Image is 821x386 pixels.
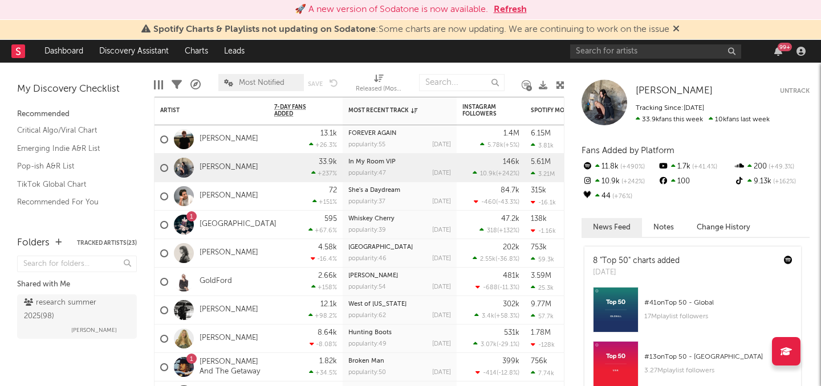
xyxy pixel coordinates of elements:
div: 12.1k [320,301,337,308]
div: 146k [503,158,519,166]
a: Hunting Boots [348,330,392,336]
div: 84.7k [501,187,519,194]
div: 33.9k [319,158,337,166]
button: Notes [642,218,685,237]
div: popularity: 62 [348,313,386,319]
div: 13.1k [320,130,337,137]
div: 756k [531,358,547,365]
div: +34.5 % [309,369,337,376]
div: 72 [329,187,337,194]
a: Whiskey Cherry [348,216,395,222]
div: ( ) [475,369,519,376]
a: [PERSON_NAME] [200,191,258,201]
div: 10.9k [582,174,657,189]
div: Recommended [17,108,137,121]
button: News Feed [582,218,642,237]
span: +490 % [619,164,645,170]
a: FOREVER AGAIN [348,130,396,137]
div: popularity: 50 [348,369,386,376]
a: West of [US_STATE] [348,301,407,307]
span: 10k fans last week [636,116,770,123]
div: 1.82k [319,358,337,365]
a: Recommended For You [17,196,125,208]
span: +49.3 % [767,164,794,170]
span: +76 % [611,194,632,200]
a: [PERSON_NAME] [200,134,258,144]
button: Refresh [494,3,527,17]
input: Search... [419,74,505,91]
span: Most Notified [239,79,284,87]
div: 302k [503,301,519,308]
a: [PERSON_NAME] [200,334,258,343]
input: Search for folders... [17,256,137,272]
div: # 41 on Top 50 - Global [644,296,792,310]
div: 200 [734,159,810,174]
div: Released (Most Recent Track) [356,68,401,101]
a: #41onTop 50 - Global17Mplaylist followers [584,287,801,341]
span: -36.8 % [497,256,518,262]
div: 595 [324,215,337,223]
input: Search for artists [570,44,741,59]
div: West of Ohio [348,301,451,307]
div: 3.59M [531,272,551,280]
button: Save [308,81,323,87]
button: 99+ [774,47,782,56]
div: [DATE] [432,227,451,233]
div: FOREVER AGAIN [348,130,451,137]
span: Tracking Since: [DATE] [636,105,704,112]
div: ( ) [480,141,519,149]
div: 202k [503,244,519,251]
button: Untrack [780,85,810,97]
div: -16.4 % [311,255,337,262]
div: 2.66k [318,272,337,280]
span: +242 % [498,171,518,177]
span: +162 % [771,179,796,185]
span: -12.8 % [498,370,518,376]
div: ( ) [474,312,519,319]
a: Charts [177,40,216,63]
div: 1.7k [657,159,733,174]
a: [PERSON_NAME] [348,273,398,279]
div: -1.16k [531,227,556,235]
div: +26.3 % [309,141,337,149]
div: Filters [172,68,182,101]
a: In My Room VIP [348,159,396,165]
div: popularity: 54 [348,284,386,290]
span: -29.1 % [498,342,518,348]
a: Dashboard [36,40,91,63]
div: Broken Man [348,358,451,364]
div: [DATE] [432,256,451,262]
div: Edit Columns [154,68,163,101]
div: -16.1k [531,199,556,206]
div: 3.21M [531,170,555,178]
div: popularity: 39 [348,227,386,233]
div: popularity: 49 [348,341,387,347]
a: TikTok Global Chart [17,178,125,191]
div: 3.81k [531,142,554,149]
span: 3.07k [481,342,497,348]
div: ( ) [474,198,519,206]
div: In My Room VIP [348,159,451,165]
div: 4.58k [318,244,337,251]
a: GoldFord [200,277,232,286]
a: [PERSON_NAME] [200,163,258,173]
div: 57.7k [531,313,554,320]
div: [DATE] [432,341,451,347]
div: 3.27M playlist followers [644,364,792,377]
div: Hunting Boots [348,330,451,336]
div: research summer 2025 ( 98 ) [24,296,127,323]
div: popularity: 37 [348,199,385,205]
a: Emerging Indie A&R List [17,142,125,155]
span: +242 % [620,179,645,185]
a: [PERSON_NAME] And The Getaway [200,358,263,377]
a: She's a Daydream [348,187,400,194]
a: Pop-ish A&R List [17,160,125,173]
div: 315k [531,187,546,194]
span: 3.4k [482,313,494,319]
span: +132 % [499,228,518,234]
div: +158 % [311,284,337,291]
div: 481k [503,272,519,280]
div: 6.15M [531,130,551,137]
a: [PERSON_NAME] [200,305,258,315]
div: 7.74k [531,369,554,377]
